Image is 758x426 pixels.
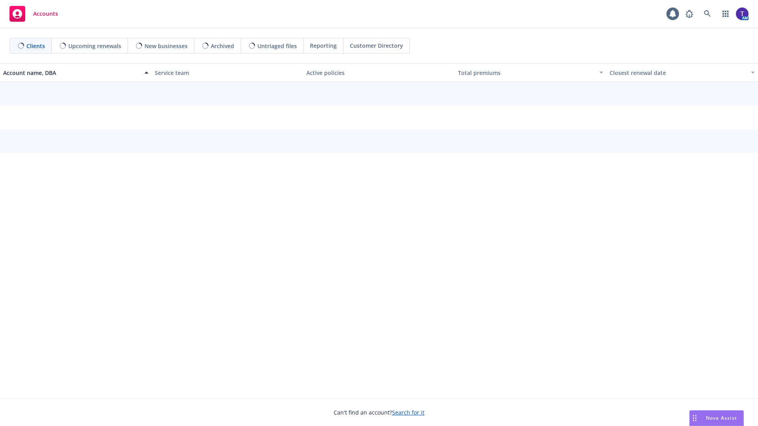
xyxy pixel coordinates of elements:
span: Archived [211,42,234,50]
div: Account name, DBA [3,69,140,77]
span: Clients [26,42,45,50]
button: Total premiums [455,63,606,82]
span: Reporting [310,41,337,50]
div: Service team [155,69,300,77]
div: Drag to move [690,411,700,426]
div: Total premiums [458,69,595,77]
button: Service team [152,63,303,82]
a: Search for it [392,409,424,416]
a: Accounts [6,3,61,25]
span: Can't find an account? [334,408,424,417]
span: New businesses [144,42,188,50]
button: Active policies [303,63,455,82]
div: Closest renewal date [610,69,746,77]
a: Search [700,6,715,22]
button: Closest renewal date [606,63,758,82]
div: Active policies [306,69,452,77]
span: Accounts [33,11,58,17]
img: photo [736,7,749,20]
button: Nova Assist [689,410,744,426]
a: Report a Bug [681,6,697,22]
span: Customer Directory [350,41,403,50]
span: Untriaged files [257,42,297,50]
span: Nova Assist [706,415,737,421]
a: Switch app [718,6,734,22]
span: Upcoming renewals [68,42,121,50]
